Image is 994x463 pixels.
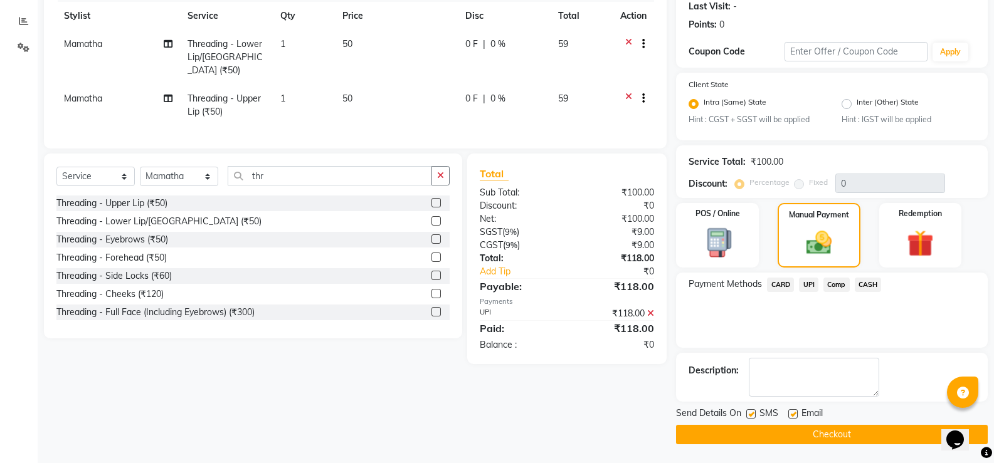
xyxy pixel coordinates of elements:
[567,252,664,265] div: ₹118.00
[551,2,613,30] th: Total
[505,240,517,250] span: 9%
[188,93,261,117] span: Threading - Upper Lip (₹50)
[483,92,485,105] span: |
[695,208,740,219] label: POS / Online
[342,38,352,49] span: 50
[64,93,102,104] span: Mamatha
[470,199,567,212] div: Discount:
[696,227,739,259] img: _pos-terminal.svg
[857,96,919,112] label: Inter (Other) State
[899,208,942,219] label: Redemption
[56,233,168,246] div: Threading - Eyebrows (₹50)
[751,155,783,169] div: ₹100.00
[689,79,729,90] label: Client State
[56,197,167,210] div: Threading - Upper Lip (₹50)
[470,212,567,226] div: Net:
[689,364,739,377] div: Description:
[567,307,664,320] div: ₹118.00
[342,93,352,104] span: 50
[465,38,478,51] span: 0 F
[689,278,762,291] span: Payment Methods
[188,38,263,76] span: Threading - Lower Lip/[GEOGRAPHIC_DATA] (₹50)
[490,38,505,51] span: 0 %
[689,177,727,190] div: Discount:
[801,407,823,422] span: Email
[676,425,988,444] button: Checkout
[56,288,164,301] div: Threading - Cheeks (₹120)
[228,166,432,185] input: Search or Scan
[676,407,741,422] span: Send Details On
[704,96,766,112] label: Intra (Same) State
[64,38,102,49] span: Mamatha
[480,296,654,307] div: Payments
[56,251,167,264] div: Threading - Forehead (₹50)
[767,278,794,292] span: CARD
[941,413,981,450] iframe: chat widget
[56,2,180,30] th: Stylist
[558,38,568,49] span: 59
[789,209,849,221] label: Manual Payment
[480,239,503,251] span: CGST
[567,239,664,252] div: ₹9.00
[567,212,664,226] div: ₹100.00
[56,215,262,228] div: Threading - Lower Lip/[GEOGRAPHIC_DATA] (₹50)
[583,265,664,278] div: ₹0
[480,167,509,180] span: Total
[719,18,724,31] div: 0
[567,321,664,336] div: ₹118.00
[465,92,478,105] span: 0 F
[335,2,458,30] th: Price
[483,38,485,51] span: |
[759,407,778,422] span: SMS
[470,186,567,199] div: Sub Total:
[823,278,850,292] span: Comp
[689,45,784,58] div: Coupon Code
[855,278,882,292] span: CASH
[785,42,928,61] input: Enter Offer / Coupon Code
[933,43,968,61] button: Apply
[689,18,717,31] div: Points:
[480,226,502,237] span: SGST
[842,114,975,125] small: Hint : IGST will be applied
[798,228,840,258] img: _cash.svg
[689,155,746,169] div: Service Total:
[749,177,790,188] label: Percentage
[567,186,664,199] div: ₹100.00
[470,239,567,252] div: ( )
[505,227,517,237] span: 9%
[470,338,567,351] div: Balance :
[180,2,273,30] th: Service
[558,93,568,104] span: 59
[470,307,567,320] div: UPI
[470,321,567,336] div: Paid:
[613,2,654,30] th: Action
[280,38,285,49] span: 1
[458,2,551,30] th: Disc
[689,114,822,125] small: Hint : CGST + SGST will be applied
[490,92,505,105] span: 0 %
[567,338,664,351] div: ₹0
[567,226,664,239] div: ₹9.00
[470,279,567,294] div: Payable:
[899,227,942,260] img: _gift.svg
[809,177,828,188] label: Fixed
[470,265,583,278] a: Add Tip
[470,252,567,265] div: Total:
[567,199,664,212] div: ₹0
[567,279,664,294] div: ₹118.00
[56,269,172,283] div: Threading - Side Locks (₹60)
[470,226,567,239] div: ( )
[280,93,285,104] span: 1
[799,278,818,292] span: UPI
[56,306,255,319] div: Threading - Full Face (Including Eyebrows) (₹300)
[273,2,335,30] th: Qty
